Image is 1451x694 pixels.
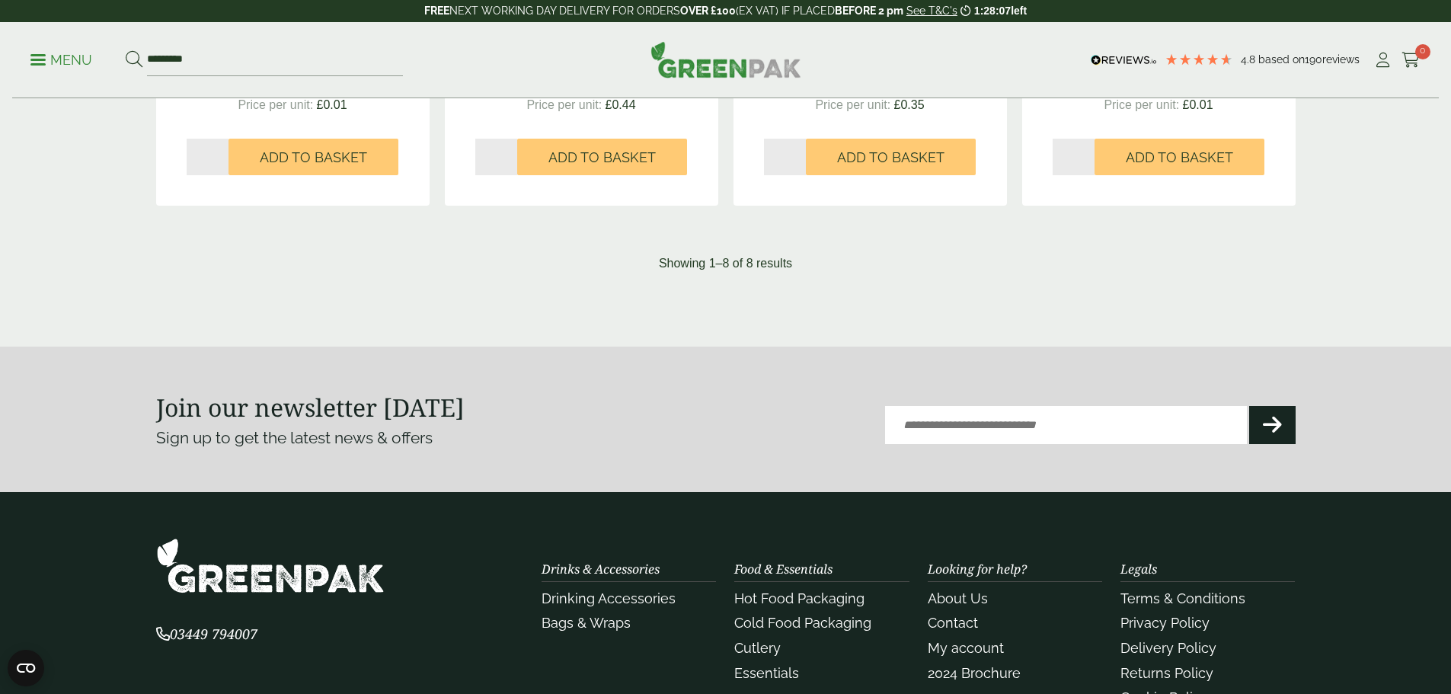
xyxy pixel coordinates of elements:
span: £0.44 [606,98,636,111]
i: My Account [1373,53,1392,68]
span: reviews [1322,53,1360,66]
span: left [1011,5,1027,17]
a: Returns Policy [1120,665,1213,681]
img: REVIEWS.io [1091,55,1157,66]
a: Hot Food Packaging [734,590,865,606]
span: Based on [1258,53,1305,66]
span: £0.35 [894,98,925,111]
span: £0.01 [317,98,347,111]
span: 0 [1415,44,1430,59]
a: Privacy Policy [1120,615,1210,631]
a: See T&C's [906,5,957,17]
strong: Join our newsletter [DATE] [156,391,465,424]
strong: FREE [424,5,449,17]
span: Price per unit: [815,98,890,111]
span: Add to Basket [260,149,367,166]
span: 03449 794007 [156,625,257,643]
button: Add to Basket [806,139,976,175]
span: Add to Basket [1126,149,1233,166]
strong: OVER £100 [680,5,736,17]
i: Cart [1401,53,1421,68]
span: Add to Basket [548,149,656,166]
button: Add to Basket [1095,139,1264,175]
span: Add to Basket [837,149,944,166]
span: 4.8 [1241,53,1258,66]
a: My account [928,640,1004,656]
span: Price per unit: [1104,98,1179,111]
p: Showing 1–8 of 8 results [659,254,792,273]
span: 1:28:07 [974,5,1011,17]
a: Delivery Policy [1120,640,1216,656]
a: Drinking Accessories [542,590,676,606]
p: Menu [30,51,92,69]
span: Price per unit: [238,98,313,111]
img: GreenPak Supplies [650,41,801,78]
a: Menu [30,51,92,66]
a: Terms & Conditions [1120,590,1245,606]
span: Price per unit: [526,98,602,111]
button: Add to Basket [229,139,398,175]
a: Cutlery [734,640,781,656]
a: Bags & Wraps [542,615,631,631]
a: About Us [928,590,988,606]
strong: BEFORE 2 pm [835,5,903,17]
span: £0.01 [1183,98,1213,111]
a: 03449 794007 [156,628,257,642]
a: 0 [1401,49,1421,72]
button: Open CMP widget [8,650,44,686]
a: Contact [928,615,978,631]
a: Essentials [734,665,799,681]
p: Sign up to get the latest news & offers [156,426,669,450]
div: 4.79 Stars [1165,53,1233,66]
button: Add to Basket [517,139,687,175]
span: 190 [1305,53,1322,66]
a: 2024 Brochure [928,665,1021,681]
img: GreenPak Supplies [156,538,385,593]
a: Cold Food Packaging [734,615,871,631]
